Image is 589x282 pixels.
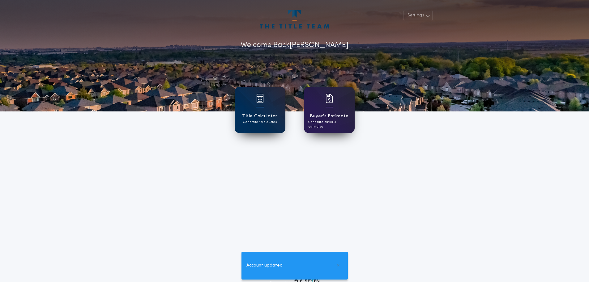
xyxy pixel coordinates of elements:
[304,87,355,133] a: card iconBuyer's EstimateGenerate buyer's estimates
[243,120,277,124] p: Generate title quotes
[246,262,283,269] span: Account updated
[242,113,277,120] h1: Title Calculator
[235,87,285,133] a: card iconTitle CalculatorGenerate title quotes
[310,113,348,120] h1: Buyer's Estimate
[256,94,264,103] img: card icon
[260,10,329,28] img: account-logo
[403,10,433,21] button: Settings
[308,120,350,129] p: Generate buyer's estimates
[241,40,348,51] p: Welcome Back [PERSON_NAME]
[326,94,333,103] img: card icon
